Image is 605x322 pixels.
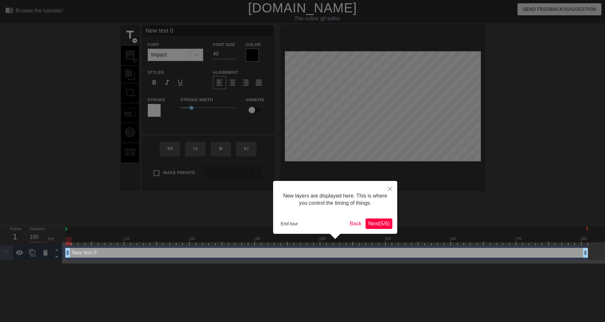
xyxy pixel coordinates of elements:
[366,218,392,229] button: Next
[368,221,390,226] span: Next ( 5 / 6 )
[383,181,397,196] button: Close
[278,186,392,214] div: New layers are displayed here. This is where you control the timing of things.
[278,219,301,229] button: End tour
[347,218,364,229] button: Back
